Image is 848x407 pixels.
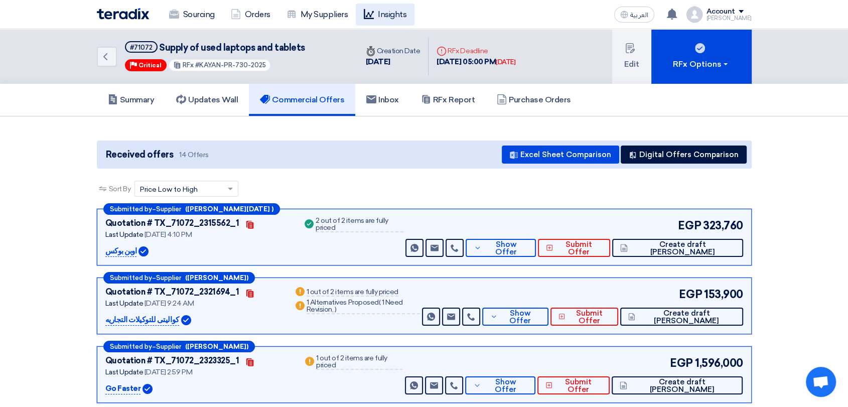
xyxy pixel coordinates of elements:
[110,275,152,281] span: Submitted by
[695,355,743,371] span: 1,596,000
[651,29,752,84] button: RFx Options
[670,355,693,371] span: EGP
[105,217,239,229] div: Quotation # TX_71072_2315562_1
[703,217,743,234] span: 323,760
[185,275,248,281] b: ([PERSON_NAME])
[183,61,194,69] span: RFx
[686,7,702,23] img: profile_test.png
[105,314,179,326] p: كواليتى للتوكيلات التجاريه
[630,378,735,393] span: Create draft [PERSON_NAME]
[410,84,486,116] a: RFx Report
[497,95,571,105] h5: Purchase Orders
[555,241,602,256] span: Submit Offer
[673,58,730,70] div: RFx Options
[502,146,619,164] button: Excel Sheet Comparison
[181,315,191,325] img: Verified Account
[484,241,528,256] span: Show Offer
[105,286,239,298] div: Quotation # TX_71072_2321694_1
[156,343,181,350] span: Supplier
[140,184,198,195] span: Price Low to High
[612,29,651,84] button: Edit
[379,298,381,307] span: (
[679,286,702,303] span: EGP
[465,376,535,394] button: Show Offer
[366,56,420,68] div: [DATE]
[260,95,344,105] h5: Commercial Offers
[612,239,743,257] button: Create draft [PERSON_NAME]
[138,246,149,256] img: Verified Account
[550,308,619,326] button: Submit Offer
[195,61,266,69] span: #KAYAN-PR-730-2025
[678,217,701,234] span: EGP
[538,239,610,257] button: Submit Offer
[806,367,836,397] a: Open chat
[156,275,181,281] span: Supplier
[145,368,192,376] span: [DATE] 2:59 PM
[278,4,356,26] a: My Suppliers
[706,16,752,21] div: [PERSON_NAME]
[156,206,181,212] span: Supplier
[355,84,410,116] a: Inbox
[366,46,420,56] div: Creation Date
[143,384,153,394] img: Verified Account
[130,44,153,51] div: #71072
[105,245,137,257] p: اوبن بوكس
[106,148,174,162] span: Received offers
[105,355,239,367] div: Quotation # TX_71072_2323325_1
[316,355,403,370] div: 1 out of 2 items are fully priced
[620,308,743,326] button: Create draft [PERSON_NAME]
[484,378,527,393] span: Show Offer
[316,217,403,232] div: 2 out of 2 items are fully priced
[307,299,420,314] div: 1 Alternatives Proposed
[437,56,515,68] div: [DATE] 05:00 PM
[706,8,735,16] div: Account
[159,42,305,53] span: Supply of used laptops and tablets
[630,241,735,256] span: Create draft [PERSON_NAME]
[145,299,194,308] span: [DATE] 9:24 AM
[108,95,155,105] h5: Summary
[630,12,648,19] span: العربية
[161,4,223,26] a: Sourcing
[185,343,248,350] b: ([PERSON_NAME])
[185,206,273,212] b: ([PERSON_NAME][DATE] )
[537,376,610,394] button: Submit Offer
[103,272,255,284] div: –
[704,286,743,303] span: 153,900
[621,146,747,164] button: Digital Offers Comparison
[568,310,610,325] span: Submit Offer
[496,57,515,67] div: [DATE]
[223,4,278,26] a: Orders
[125,41,305,54] h5: Supply of used laptops and tablets
[307,289,398,297] div: 1 out of 2 items are fully priced
[612,376,743,394] button: Create draft [PERSON_NAME]
[103,341,255,352] div: –
[97,8,149,20] img: Teradix logo
[105,230,144,239] span: Last Update
[109,184,131,194] span: Sort By
[437,46,515,56] div: RFx Deadline
[500,310,540,325] span: Show Offer
[614,7,654,23] button: العربية
[179,150,208,160] span: 14 Offers
[482,308,548,326] button: Show Offer
[105,299,144,308] span: Last Update
[486,84,582,116] a: Purchase Orders
[366,95,399,105] h5: Inbox
[110,206,152,212] span: Submitted by
[421,95,475,105] h5: RFx Report
[249,84,355,116] a: Commercial Offers
[145,230,192,239] span: [DATE] 4:10 PM
[138,62,162,69] span: Critical
[335,305,337,314] span: )
[110,343,152,350] span: Submitted by
[176,95,238,105] h5: Updates Wall
[105,383,141,395] p: Go Faster
[638,310,735,325] span: Create draft [PERSON_NAME]
[307,298,403,314] span: 1 Need Revision,
[105,368,144,376] span: Last Update
[356,4,414,26] a: Insights
[165,84,249,116] a: Updates Wall
[555,378,602,393] span: Submit Offer
[97,84,166,116] a: Summary
[466,239,535,257] button: Show Offer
